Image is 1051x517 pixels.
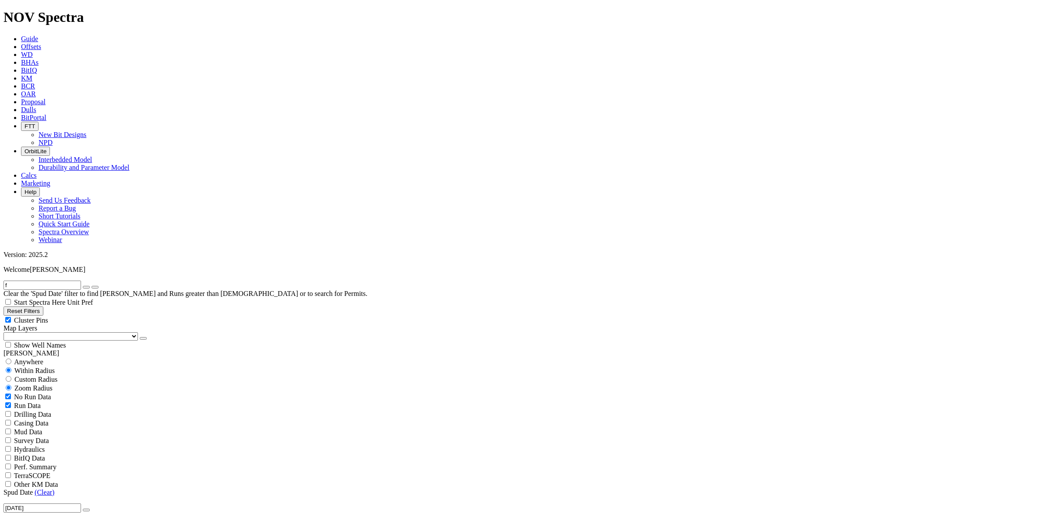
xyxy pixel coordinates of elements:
a: WD [21,51,33,58]
h1: NOV Spectra [4,9,1047,25]
a: Dulls [21,106,36,113]
span: Mud Data [14,428,42,436]
filter-controls-checkbox: Performance Summary [4,462,1047,471]
input: Search [4,281,81,290]
a: Offsets [21,43,41,50]
span: Map Layers [4,324,37,332]
a: Marketing [21,179,50,187]
span: Drilling Data [14,411,51,418]
span: Run Data [14,402,41,409]
button: Help [21,187,40,197]
span: [PERSON_NAME] [30,266,85,273]
a: Short Tutorials [39,212,81,220]
span: BitIQ Data [14,454,45,462]
a: New Bit Designs [39,131,86,138]
a: Interbedded Model [39,156,92,163]
a: Proposal [21,98,46,106]
button: OrbitLite [21,147,50,156]
span: FTT [25,123,35,130]
span: Clear the 'Spud Date' filter to find [PERSON_NAME] and Runs greater than [DEMOGRAPHIC_DATA] or to... [4,290,367,297]
span: No Run Data [14,393,51,401]
a: KM [21,74,32,82]
p: Welcome [4,266,1047,274]
a: BCR [21,82,35,90]
a: NPD [39,139,53,146]
span: Survey Data [14,437,49,444]
span: OrbitLite [25,148,46,155]
a: Send Us Feedback [39,197,91,204]
a: Quick Start Guide [39,220,89,228]
a: BHAs [21,59,39,66]
span: Other KM Data [14,481,58,488]
a: BitPortal [21,114,46,121]
div: [PERSON_NAME] [4,349,1047,357]
span: Within Radius [14,367,55,374]
a: BitIQ [21,67,37,74]
a: Guide [21,35,38,42]
a: Spectra Overview [39,228,89,236]
a: Durability and Parameter Model [39,164,130,171]
a: (Clear) [35,489,54,496]
span: Hydraulics [14,446,45,453]
button: Reset Filters [4,306,43,316]
filter-controls-checkbox: TerraSCOPE Data [4,471,1047,480]
a: OAR [21,90,36,98]
filter-controls-checkbox: TerraSCOPE Data [4,480,1047,489]
span: Show Well Names [14,341,66,349]
a: Webinar [39,236,62,243]
span: Cluster Pins [14,317,48,324]
filter-controls-checkbox: Hydraulics Analysis [4,445,1047,454]
div: Version: 2025.2 [4,251,1047,259]
span: Help [25,189,36,195]
span: Start Spectra Here [14,299,65,306]
span: Custom Radius [14,376,57,383]
span: Zoom Radius [14,384,53,392]
span: Unit Pref [67,299,93,306]
span: Spud Date [4,489,33,496]
button: FTT [21,122,39,131]
a: Calcs [21,172,37,179]
span: Casing Data [14,419,49,427]
span: Anywhere [14,358,43,366]
span: TerraSCOPE [14,472,50,479]
input: After [4,503,81,513]
input: Start Spectra Here [5,299,11,305]
span: Perf. Summary [14,463,56,471]
a: Report a Bug [39,204,76,212]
